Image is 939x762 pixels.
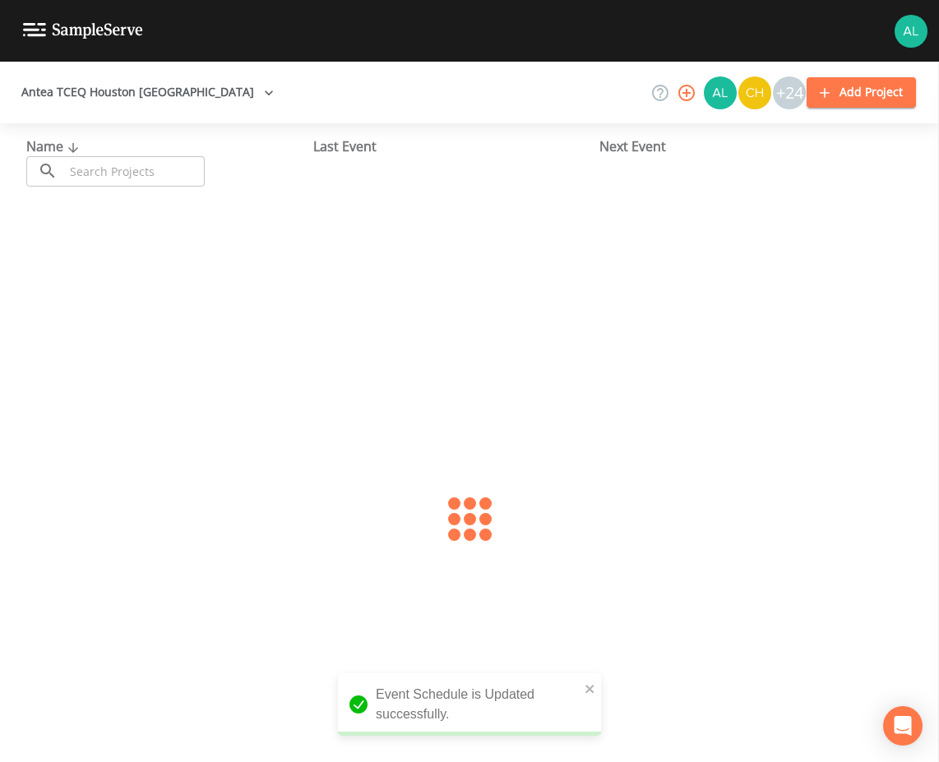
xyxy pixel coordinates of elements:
button: Antea TCEQ Houston [GEOGRAPHIC_DATA] [15,77,280,108]
button: close [585,678,596,698]
div: Charles Medina [738,76,772,109]
div: Next Event [599,136,886,156]
input: Search Projects [64,156,205,187]
img: 30a13df2a12044f58df5f6b7fda61338 [895,15,927,48]
img: 30a13df2a12044f58df5f6b7fda61338 [704,76,737,109]
img: c74b8b8b1c7a9d34f67c5e0ca157ed15 [738,76,771,109]
div: Event Schedule is Updated successfully. [338,673,601,736]
div: Alaina Hahn [703,76,738,109]
span: Name [26,137,83,155]
div: Last Event [313,136,600,156]
button: Add Project [807,77,916,108]
img: logo [23,23,143,39]
div: Open Intercom Messenger [883,706,923,746]
div: +24 [773,76,806,109]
